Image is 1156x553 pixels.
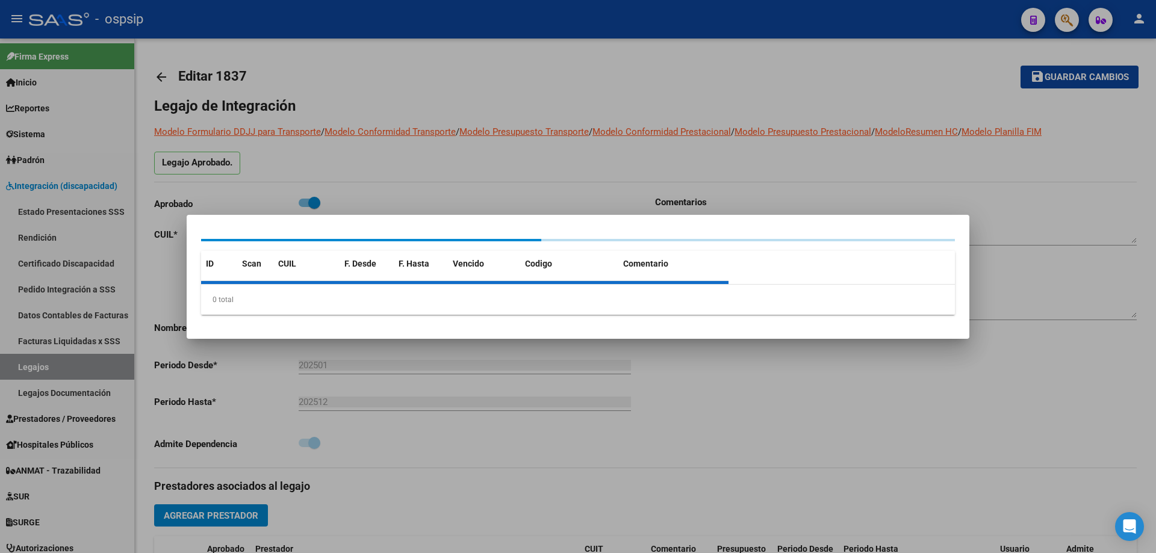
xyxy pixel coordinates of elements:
span: Scan [242,259,261,268]
span: F. Desde [344,259,376,268]
datatable-header-cell: Codigo [520,251,618,277]
span: CUIL [278,259,296,268]
div: Open Intercom Messenger [1115,512,1144,541]
div: 0 total [201,285,955,315]
span: ID [206,259,214,268]
span: Comentario [623,259,668,268]
datatable-header-cell: CUIL [273,251,340,277]
datatable-header-cell: Scan [237,251,273,277]
datatable-header-cell: F. Hasta [394,251,448,277]
span: Vencido [453,259,484,268]
datatable-header-cell: Comentario [618,251,729,277]
datatable-header-cell: Vencido [448,251,520,277]
span: F. Hasta [399,259,429,268]
datatable-header-cell: F. Desde [340,251,394,277]
span: Codigo [525,259,552,268]
datatable-header-cell: ID [201,251,237,277]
